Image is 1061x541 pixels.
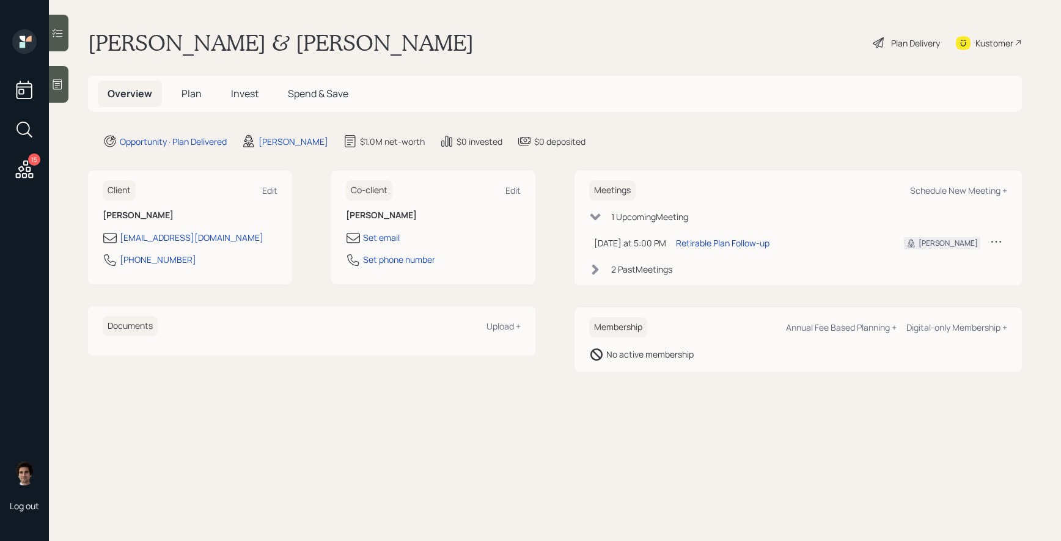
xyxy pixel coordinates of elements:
[259,135,328,148] div: [PERSON_NAME]
[891,37,940,50] div: Plan Delivery
[786,322,897,333] div: Annual Fee Based Planning +
[975,37,1013,50] div: Kustomer
[103,210,277,221] h6: [PERSON_NAME]
[594,237,666,249] div: [DATE] at 5:00 PM
[457,135,502,148] div: $0 invested
[346,210,521,221] h6: [PERSON_NAME]
[120,135,227,148] div: Opportunity · Plan Delivered
[534,135,586,148] div: $0 deposited
[589,180,636,201] h6: Meetings
[120,231,263,244] div: [EMAIL_ADDRESS][DOMAIN_NAME]
[103,180,136,201] h6: Client
[28,153,40,166] div: 15
[288,87,348,100] span: Spend & Save
[606,348,694,361] div: No active membership
[676,237,769,249] div: Retirable Plan Follow-up
[12,461,37,485] img: harrison-schaefer-headshot-2.png
[611,263,672,276] div: 2 Past Meeting s
[231,87,259,100] span: Invest
[262,185,277,196] div: Edit
[346,180,392,201] h6: Co-client
[363,231,400,244] div: Set email
[611,210,688,223] div: 1 Upcoming Meeting
[182,87,202,100] span: Plan
[505,185,521,196] div: Edit
[363,253,435,266] div: Set phone number
[88,29,474,56] h1: [PERSON_NAME] & [PERSON_NAME]
[360,135,425,148] div: $1.0M net-worth
[103,316,158,336] h6: Documents
[919,238,978,249] div: [PERSON_NAME]
[589,317,647,337] h6: Membership
[120,253,196,266] div: [PHONE_NUMBER]
[906,322,1007,333] div: Digital-only Membership +
[108,87,152,100] span: Overview
[10,500,39,512] div: Log out
[486,320,521,332] div: Upload +
[910,185,1007,196] div: Schedule New Meeting +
